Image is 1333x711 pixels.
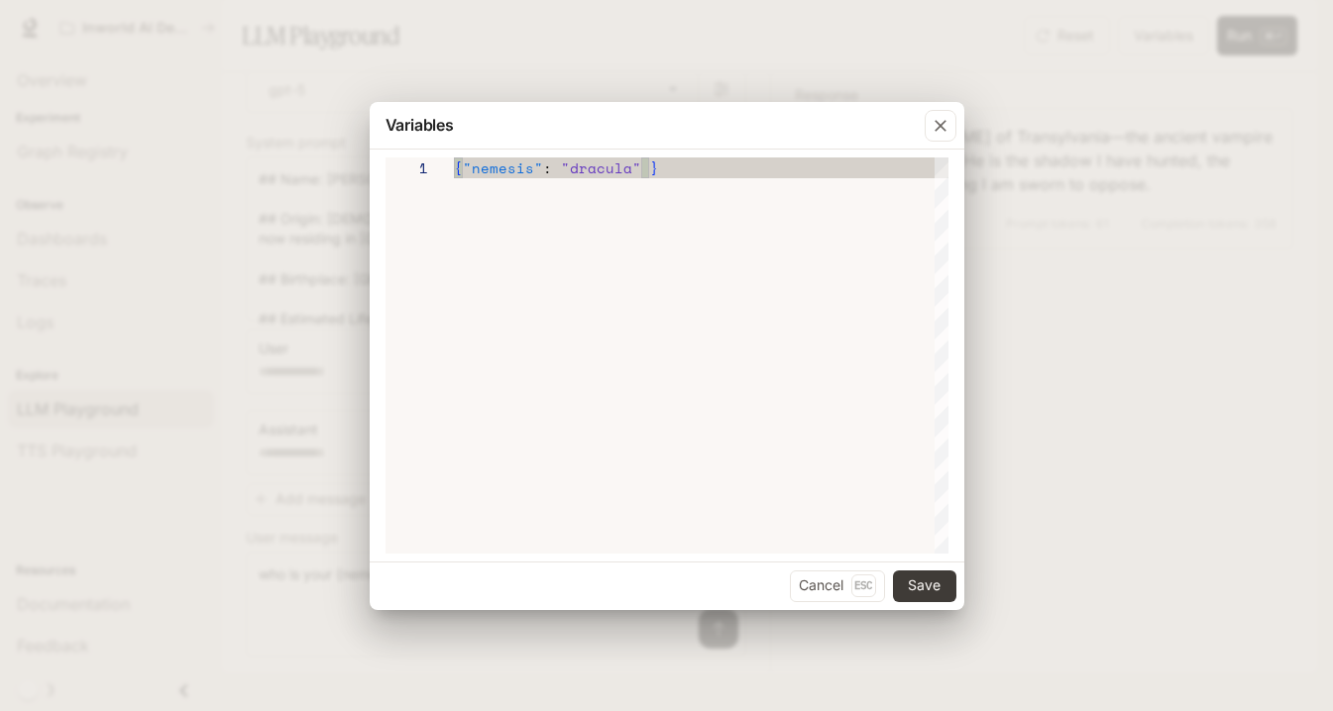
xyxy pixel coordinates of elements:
span: "nemesis" [463,157,543,178]
span: } [650,157,659,178]
p: Variables [386,113,454,137]
span: { [454,157,463,178]
button: CancelEsc [790,570,885,602]
button: Save [893,570,956,602]
span: "dracula" [561,157,641,178]
span: : [543,157,552,178]
div: 1 [386,157,428,178]
p: Esc [851,574,876,596]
